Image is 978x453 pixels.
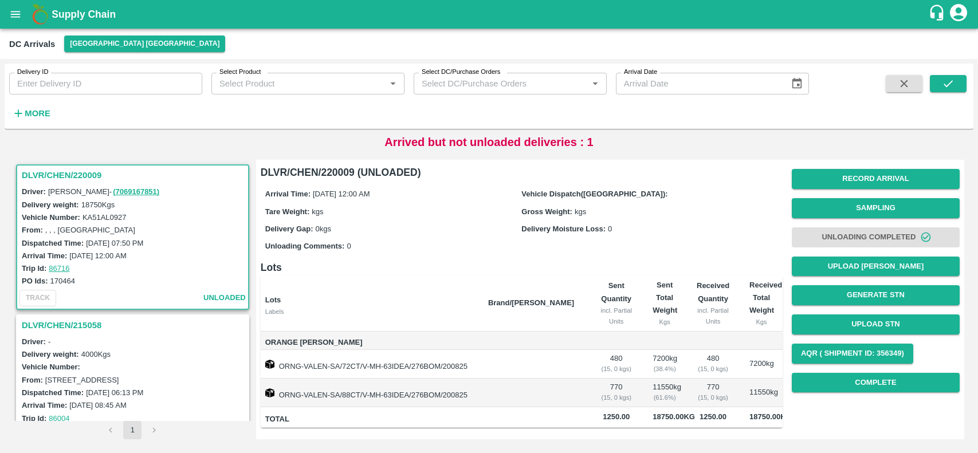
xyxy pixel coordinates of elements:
[589,379,643,407] td: 770
[488,298,574,307] b: Brand/[PERSON_NAME]
[521,224,606,233] label: Delivery Moisture Loss:
[219,68,261,77] label: Select Product
[9,37,55,52] div: DC Arrivals
[86,239,143,247] label: [DATE] 07:50 PM
[265,242,345,250] label: Unloading Comments:
[521,207,572,216] label: Gross Weight:
[653,412,695,421] span: 18750.00 Kg
[740,379,783,407] td: 11550 kg
[312,207,323,216] span: kgs
[25,109,50,118] strong: More
[792,373,960,393] button: Complete
[69,401,126,409] label: [DATE] 08:45 AM
[86,388,143,397] label: [DATE] 06:13 PM
[22,239,84,247] label: Dispatched Time:
[113,187,159,196] a: (7069167851)
[22,363,80,371] label: Vehicle Number:
[697,281,729,302] b: Received Quantity
[653,281,677,315] b: Sent Total Weight
[22,187,46,196] label: Driver:
[22,337,46,346] label: Driver:
[64,36,225,52] button: Select DC
[48,337,50,346] span: -
[9,73,202,94] input: Enter Delivery ID
[749,412,792,421] span: 18750.00 Kg
[52,6,928,22] a: Supply Chain
[17,68,48,77] label: Delivery ID
[265,336,479,349] span: Orange [PERSON_NAME]
[313,190,370,198] span: [DATE] 12:00 AM
[695,392,731,403] div: ( 15, 0 kgs)
[749,281,782,315] b: Received Total Weight
[52,9,116,20] b: Supply Chain
[22,200,79,209] label: Delivery weight:
[22,226,43,234] label: From:
[347,242,351,250] span: 0
[643,379,686,407] td: 11550 kg
[598,305,634,326] div: incl. Partial Units
[100,421,165,439] nav: pagination navigation
[22,388,84,397] label: Dispatched Time:
[81,350,111,359] label: 4000 Kgs
[598,411,634,424] span: 1250.00
[265,207,310,216] label: Tare Weight:
[22,401,67,409] label: Arrival Time:
[792,169,960,189] button: Record Arrival
[575,207,586,216] span: kgs
[265,190,311,198] label: Arrival Time:
[22,350,79,359] label: Delivery weight:
[792,344,913,364] button: AQR ( Shipment Id: 356349)
[203,292,246,305] span: unloaded
[9,104,53,123] button: More
[22,318,247,333] h3: DLVR/CHEN/215058
[265,360,274,369] img: box
[22,168,247,183] h3: DLVR/CHEN/220009
[316,224,331,233] span: 0 kgs
[624,68,657,77] label: Arrival Date
[261,350,479,379] td: ORNG-VALEN-SA/72CT/V-MH-63IDEA/276BOM/200825
[686,350,740,379] td: 480
[261,259,783,275] h6: Lots
[215,76,382,91] input: Select Product
[792,257,960,277] button: Upload [PERSON_NAME]
[653,392,677,403] div: ( 61.6 %)
[653,364,677,374] div: ( 38.4 %)
[265,388,274,397] img: box
[45,226,135,234] label: , , , [GEOGRAPHIC_DATA]
[81,200,115,209] label: 18750 Kgs
[740,350,783,379] td: 7200 kg
[588,76,603,91] button: Open
[265,224,313,233] label: Delivery Gap:
[749,317,773,327] div: Kgs
[49,264,69,273] a: 86716
[521,190,667,198] label: Vehicle Dispatch([GEOGRAPHIC_DATA]):
[792,285,960,305] button: Generate STN
[22,277,48,285] label: PO Ids:
[948,2,969,26] div: account of current user
[616,73,781,94] input: Arrival Date
[598,392,634,403] div: ( 15, 0 kgs)
[928,4,948,25] div: customer-support
[601,281,631,302] b: Sent Quantity
[69,251,126,260] label: [DATE] 12:00 AM
[695,411,731,424] span: 1250.00
[598,364,634,374] div: ( 15, 0 kgs)
[48,187,160,196] span: [PERSON_NAME] -
[695,305,731,326] div: incl. Partial Units
[643,350,686,379] td: 7200 kg
[417,76,569,91] input: Select DC/Purchase Orders
[608,224,612,233] span: 0
[384,133,594,151] p: Arrived but not unloaded deliveries : 1
[786,73,808,94] button: Choose date
[589,350,643,379] td: 480
[695,364,731,374] div: ( 15, 0 kgs)
[386,76,400,91] button: Open
[265,296,281,304] b: Lots
[83,213,127,222] label: KA51AL0927
[22,414,46,423] label: Trip Id:
[261,164,783,180] h6: DLVR/CHEN/220009 (UNLOADED)
[2,1,29,27] button: open drawer
[653,317,677,327] div: Kgs
[123,421,142,439] button: page 1
[22,251,67,260] label: Arrival Time:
